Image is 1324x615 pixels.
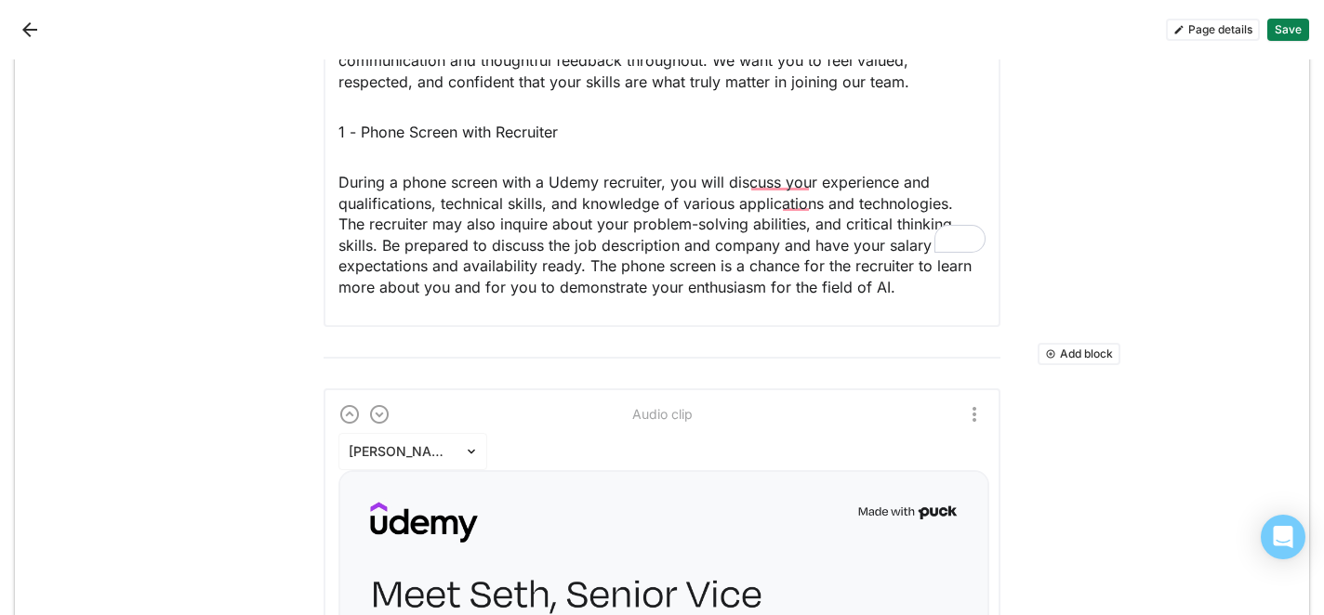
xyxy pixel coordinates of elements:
p: 1 - Phone Screen with Recruiter [338,122,986,142]
button: Save [1267,19,1309,41]
div: Open Intercom Messenger [1261,515,1305,559]
button: Add block [1038,343,1120,365]
button: Back [15,15,45,45]
p: During a phone screen with a Udemy recruiter, you will discuss your experience and qualifications... [338,172,986,296]
div: Audio clip [632,406,693,422]
button: Page details [1166,19,1260,41]
button: More options [963,403,986,425]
